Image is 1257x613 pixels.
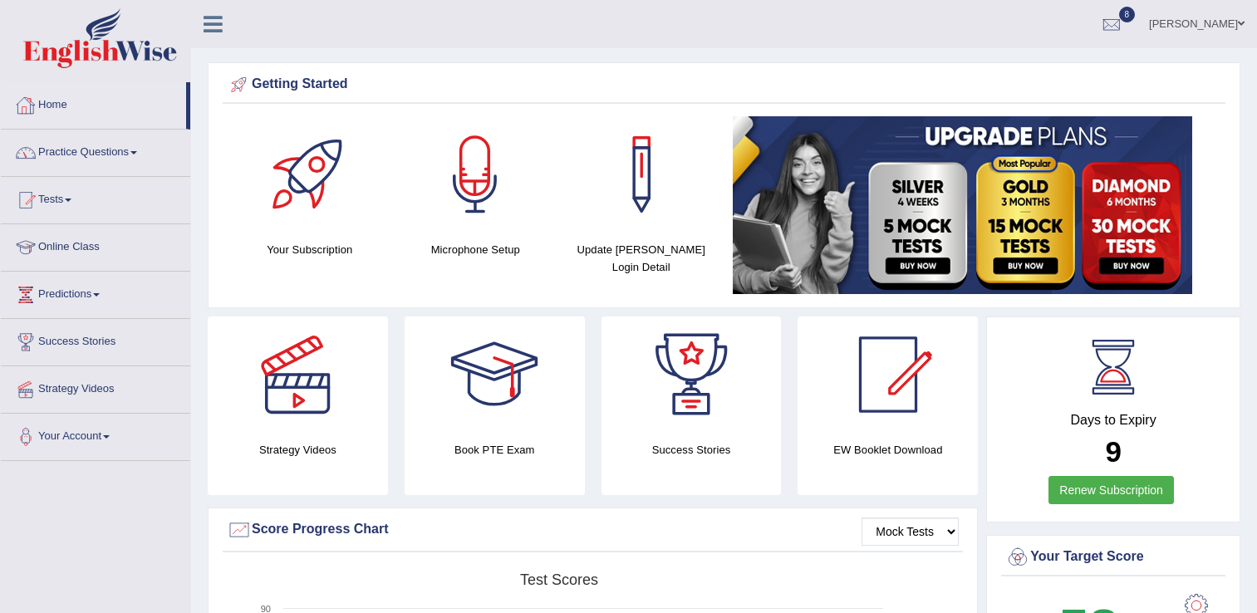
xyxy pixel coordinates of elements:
h4: Success Stories [601,441,782,459]
h4: Strategy Videos [208,441,388,459]
b: 9 [1105,435,1121,468]
a: Predictions [1,272,190,313]
a: Your Account [1,414,190,455]
a: Renew Subscription [1048,476,1174,504]
div: Your Target Score [1005,545,1221,570]
div: Score Progress Chart [227,517,959,542]
div: Getting Started [227,72,1221,97]
a: Online Class [1,224,190,266]
a: Practice Questions [1,130,190,171]
a: Tests [1,177,190,218]
h4: Microphone Setup [401,241,551,258]
h4: Days to Expiry [1005,413,1221,428]
a: Strategy Videos [1,366,190,408]
h4: Your Subscription [235,241,385,258]
img: small5.jpg [733,116,1192,294]
tspan: Test scores [520,571,598,588]
h4: Update [PERSON_NAME] Login Detail [567,241,716,276]
h4: EW Booklet Download [798,441,978,459]
h4: Book PTE Exam [405,441,585,459]
a: Home [1,82,186,124]
a: Success Stories [1,319,190,360]
span: 8 [1119,7,1136,22]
